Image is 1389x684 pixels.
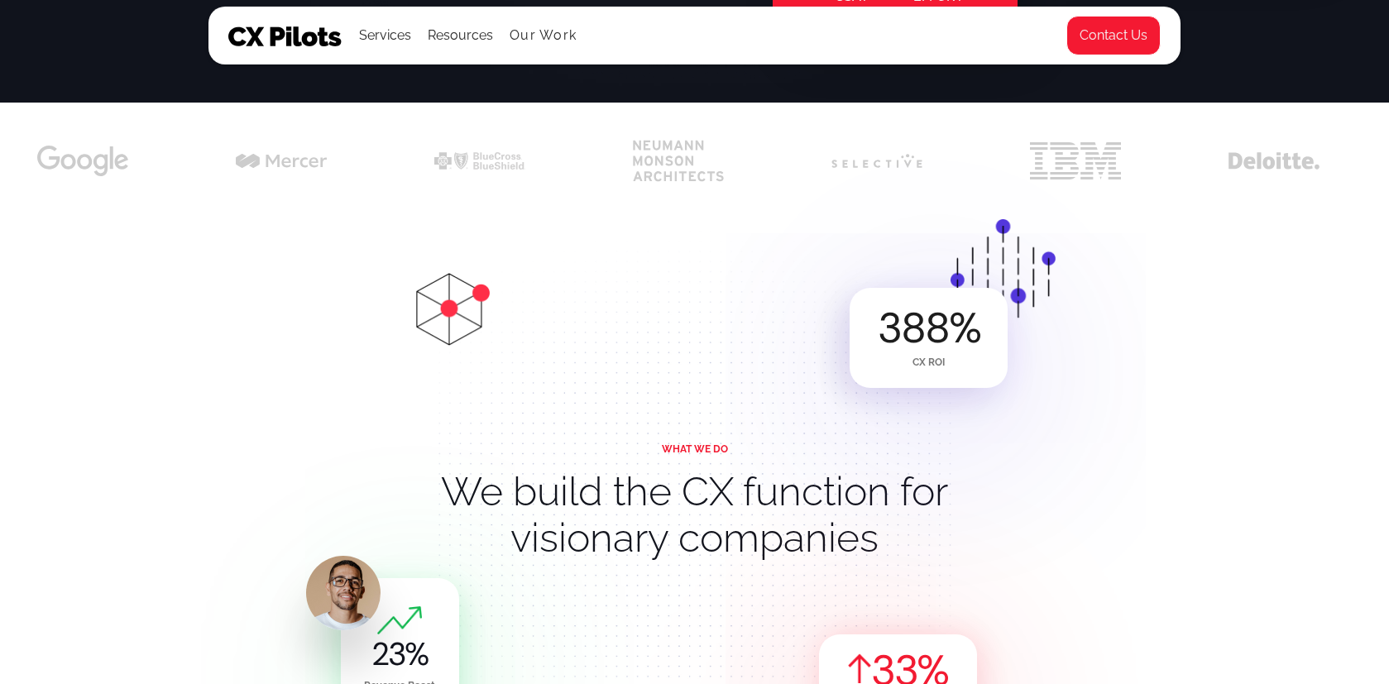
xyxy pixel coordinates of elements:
div: Services [359,7,411,64]
div: % [371,639,428,671]
div: CX ROI [912,356,945,368]
h2: We build the CX function for visionary companies [434,468,956,561]
div: Resources [428,24,493,47]
div: Services [359,24,411,47]
div: Resources [428,7,493,64]
img: cx for selective insurance logo [831,154,922,169]
img: cx for neumann monson architects black logo [633,140,724,182]
div: % [878,307,980,349]
code: 388 [878,300,949,356]
a: Contact Us [1066,16,1161,55]
img: cx for ibm logo [1030,142,1121,179]
img: cx for deloitte [1229,152,1320,170]
a: Our Work [510,28,577,43]
img: cx for google black logo [37,146,128,175]
img: cx for mercer black logo [236,154,327,168]
div: WHAT WE DO [662,443,728,455]
img: cx for bcbs [434,152,525,170]
code: 23 [371,634,405,675]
